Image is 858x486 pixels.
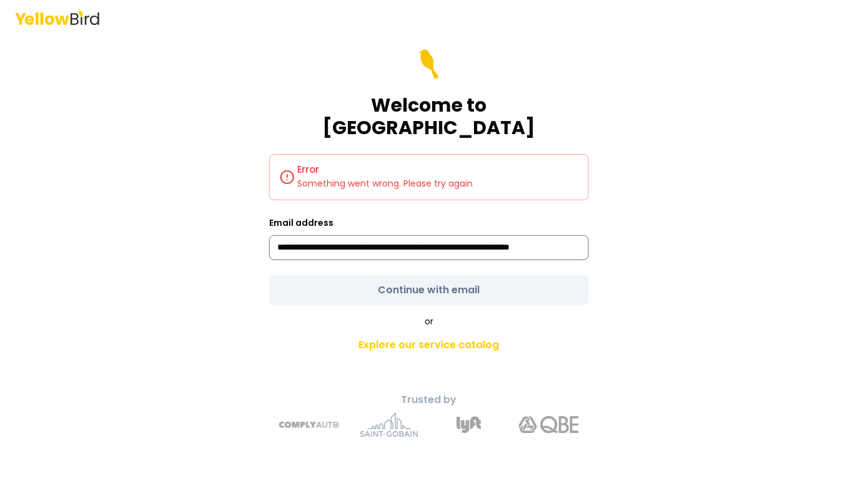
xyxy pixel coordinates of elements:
[209,333,649,357] a: Explore our service catalog
[209,392,649,407] p: Trusted by
[280,165,578,175] h5: Error
[280,177,578,190] div: Something went wrong. Please try again
[269,216,333,229] label: Email address
[425,315,433,328] span: or
[269,94,589,139] h1: Welcome to [GEOGRAPHIC_DATA]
